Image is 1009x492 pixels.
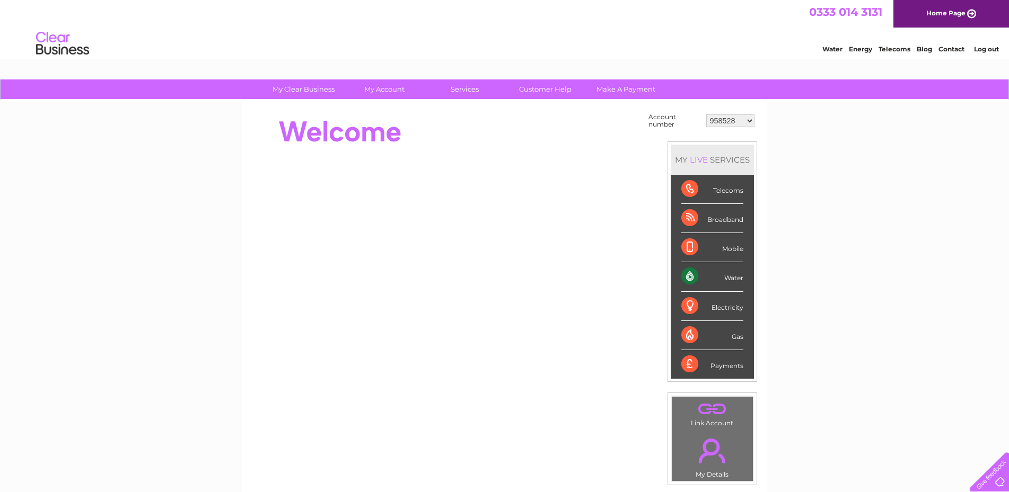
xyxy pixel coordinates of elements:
[340,79,428,99] a: My Account
[671,430,753,481] td: My Details
[849,45,872,53] a: Energy
[255,6,756,51] div: Clear Business is a trading name of Verastar Limited (registered in [GEOGRAPHIC_DATA] No. 3667643...
[681,204,743,233] div: Broadband
[674,432,750,469] a: .
[646,111,704,131] td: Account number
[809,5,882,19] a: 0333 014 3131
[36,28,90,60] img: logo.png
[681,292,743,321] div: Electricity
[681,262,743,291] div: Water
[681,175,743,204] div: Telecoms
[879,45,910,53] a: Telecoms
[688,155,710,165] div: LIVE
[671,396,753,430] td: Link Account
[582,79,670,99] a: Make A Payment
[260,79,347,99] a: My Clear Business
[681,350,743,379] div: Payments
[917,45,932,53] a: Blog
[681,321,743,350] div: Gas
[938,45,964,53] a: Contact
[974,45,999,53] a: Log out
[681,233,743,262] div: Mobile
[822,45,843,53] a: Water
[421,79,508,99] a: Services
[502,79,589,99] a: Customer Help
[671,145,754,175] div: MY SERVICES
[674,399,750,418] a: .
